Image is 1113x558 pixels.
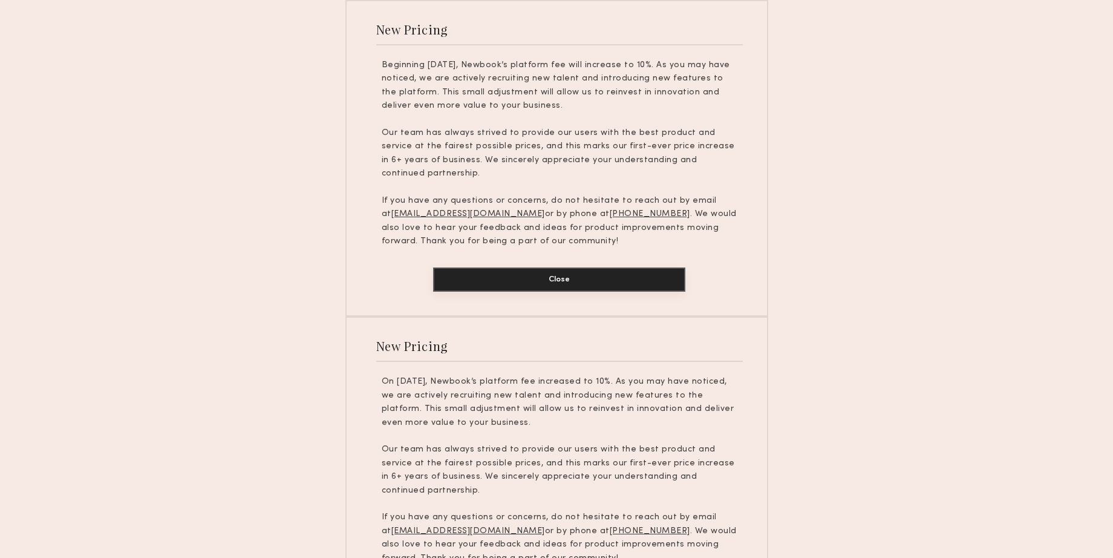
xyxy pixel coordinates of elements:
[376,338,448,354] div: New Pricing
[382,443,737,497] p: Our team has always strived to provide our users with the best product and service at the fairest...
[382,375,737,430] p: On [DATE], Newbook’s platform fee increased to 10%. As you may have noticed, we are actively recr...
[610,527,690,535] u: [PHONE_NUMBER]
[391,210,545,218] u: [EMAIL_ADDRESS][DOMAIN_NAME]
[382,126,737,181] p: Our team has always strived to provide our users with the best product and service at the fairest...
[391,527,545,535] u: [EMAIL_ADDRESS][DOMAIN_NAME]
[610,210,690,218] u: [PHONE_NUMBER]
[376,21,448,38] div: New Pricing
[382,59,737,113] p: Beginning [DATE], Newbook’s platform fee will increase to 10%. As you may have noticed, we are ac...
[382,194,737,249] p: If you have any questions or concerns, do not hesitate to reach out by email at or by phone at . ...
[433,268,685,292] button: Close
